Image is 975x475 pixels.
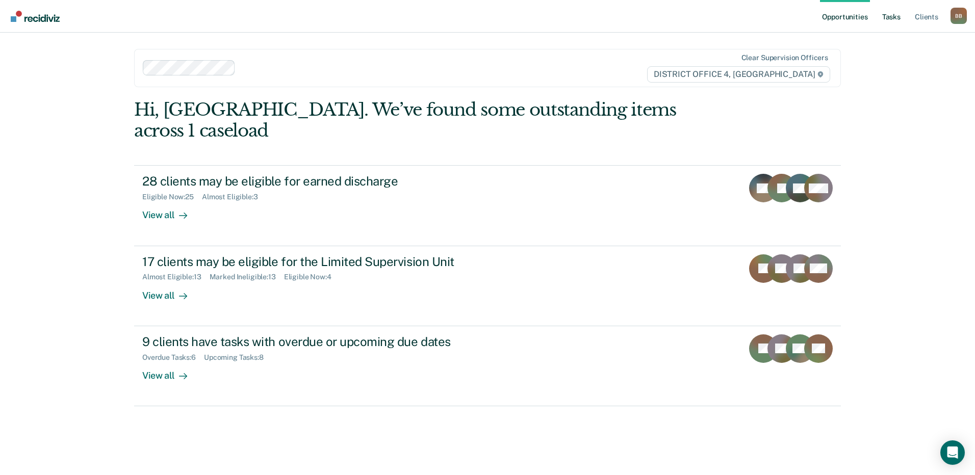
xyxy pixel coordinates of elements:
div: View all [142,361,199,381]
div: 9 clients have tasks with overdue or upcoming due dates [142,334,500,349]
span: DISTRICT OFFICE 4, [GEOGRAPHIC_DATA] [647,66,830,83]
div: Eligible Now : 4 [284,273,340,281]
div: Open Intercom Messenger [940,440,965,465]
a: 9 clients have tasks with overdue or upcoming due datesOverdue Tasks:6Upcoming Tasks:8View all [134,326,841,406]
div: Almost Eligible : 13 [142,273,210,281]
div: Overdue Tasks : 6 [142,353,204,362]
div: Marked Ineligible : 13 [210,273,284,281]
a: 17 clients may be eligible for the Limited Supervision UnitAlmost Eligible:13Marked Ineligible:13... [134,246,841,326]
div: View all [142,281,199,301]
div: Eligible Now : 25 [142,193,202,201]
div: B B [951,8,967,24]
a: 28 clients may be eligible for earned dischargeEligible Now:25Almost Eligible:3View all [134,165,841,246]
div: View all [142,201,199,221]
div: Clear supervision officers [741,54,828,62]
div: 17 clients may be eligible for the Limited Supervision Unit [142,254,500,269]
button: Profile dropdown button [951,8,967,24]
div: Hi, [GEOGRAPHIC_DATA]. We’ve found some outstanding items across 1 caseload [134,99,700,141]
div: Almost Eligible : 3 [202,193,266,201]
img: Recidiviz [11,11,60,22]
div: Upcoming Tasks : 8 [204,353,272,362]
div: 28 clients may be eligible for earned discharge [142,174,500,189]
